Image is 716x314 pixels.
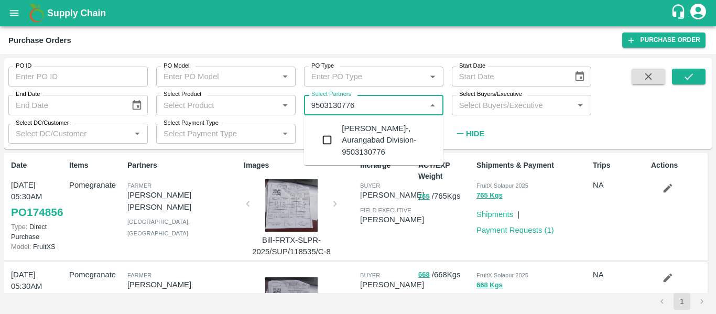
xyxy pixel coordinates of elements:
span: FruitX Solapur 2025 [476,272,528,278]
button: Choose date [127,95,147,115]
button: Open [278,127,292,140]
input: Select Product [159,98,275,112]
input: Select Payment Type [159,127,262,140]
p: Incharge [360,160,414,171]
label: PO Model [164,62,190,70]
label: End Date [16,90,40,99]
button: open drawer [2,1,26,25]
button: 668 Kgs [476,279,503,291]
a: PO174856 [11,203,63,222]
p: [DATE] 05:30AM [11,269,65,293]
span: Type: [11,223,27,231]
span: [GEOGRAPHIC_DATA] , [GEOGRAPHIC_DATA] [127,219,190,236]
button: Open [131,127,144,140]
button: Open [573,99,587,112]
button: 668 [418,269,430,281]
div: | [513,204,519,220]
div: Purchase Orders [8,34,71,47]
label: PO Type [311,62,334,70]
p: Shipments & Payment [476,160,589,171]
label: PO ID [16,62,31,70]
p: [PERSON_NAME] [360,189,424,201]
p: NA [593,269,647,280]
button: Hide [452,125,487,143]
label: Select Product [164,90,201,99]
p: FruitXS [11,242,65,252]
p: NA [593,179,647,191]
a: Payment Requests (1) [476,226,554,234]
p: Actions [651,160,705,171]
span: Farmer [127,272,151,278]
p: Partners [127,160,240,171]
p: Pomegranate [69,179,123,191]
div: account of current user [689,2,708,24]
span: field executive [360,207,411,213]
label: Select DC/Customer [16,119,69,127]
p: [PERSON_NAME] [360,279,424,290]
p: Trips [593,160,647,171]
p: Items [69,160,123,171]
label: Start Date [459,62,485,70]
label: Select Buyers/Executive [459,90,522,99]
input: Enter PO Type [307,70,423,83]
span: buyer [360,182,380,189]
button: Open [278,99,292,112]
label: Select Partners [311,90,351,99]
nav: pagination navigation [652,293,712,310]
b: Supply Chain [47,8,106,18]
p: Pomegranate [69,269,123,280]
p: [DATE] 05:30AM [11,179,65,203]
span: Model: [11,243,31,251]
label: Select Payment Type [164,119,219,127]
input: End Date [8,95,123,115]
p: Date [11,160,65,171]
a: Shipments [476,210,513,219]
button: Open [426,70,439,83]
button: 765 [418,191,430,203]
p: [PERSON_NAME] [PERSON_NAME] [127,189,240,213]
p: Direct Purchase [11,222,65,242]
img: logo [26,3,47,24]
input: Select Buyers/Executive [455,98,571,112]
p: Images [244,160,356,171]
p: / 668 Kgs [418,269,472,281]
input: Enter PO ID [8,67,148,86]
input: Start Date [452,67,566,86]
button: Choose date [570,67,590,86]
p: / 765 Kgs [418,190,472,202]
p: Bill-FRTX-SLPR-2025/SUP/118535/C-8 [252,234,331,258]
a: Supply Chain [47,6,670,20]
input: Select Partners [307,98,423,112]
span: Farmer [127,182,151,189]
button: Close [426,99,439,112]
strong: Hide [466,129,484,138]
span: FruitX Solapur 2025 [476,182,528,189]
div: customer-support [670,4,689,23]
button: 765 Kgs [476,190,503,202]
p: [PERSON_NAME] [360,214,424,225]
input: Select DC/Customer [12,127,127,140]
a: Purchase Order [622,33,706,48]
button: Open [278,70,292,83]
div: [PERSON_NAME]-, Aurangabad Division-9503130776 [342,123,435,158]
p: [PERSON_NAME] [PERSON_NAME] [127,279,240,302]
a: PO174855 [11,292,63,311]
span: buyer [360,272,380,278]
input: Enter PO Model [159,70,275,83]
p: ACT/EXP Weight [418,160,472,182]
button: page 1 [674,293,690,310]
